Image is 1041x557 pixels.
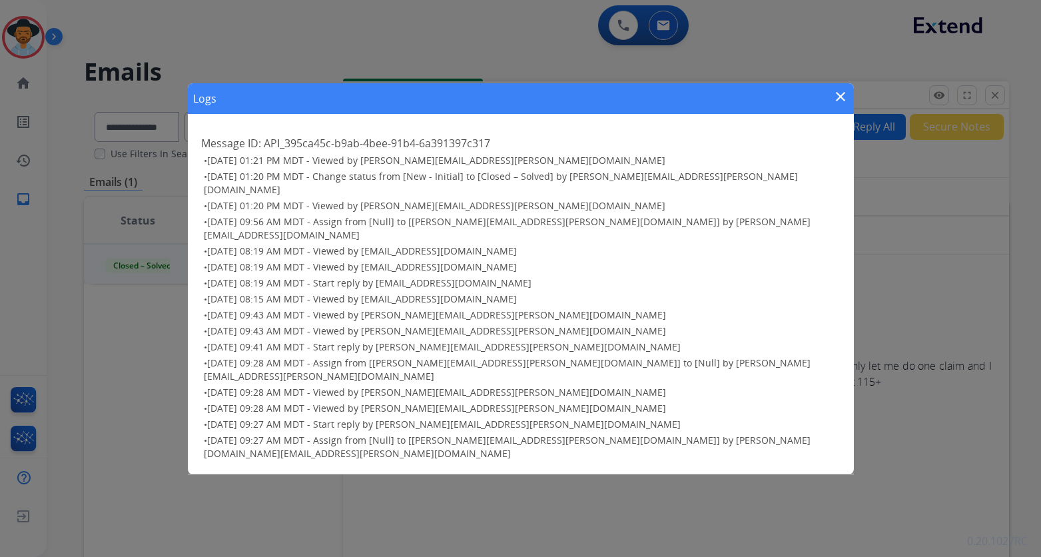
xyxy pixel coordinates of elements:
[204,154,841,167] h3: •
[204,277,841,290] h3: •
[204,215,841,242] h3: •
[204,170,798,196] span: [DATE] 01:20 PM MDT - Change status from [New - Initial] to [Closed – Solved] by [PERSON_NAME][EM...
[204,356,811,382] span: [DATE] 09:28 AM MDT - Assign from [[PERSON_NAME][EMAIL_ADDRESS][PERSON_NAME][DOMAIN_NAME]] to [Nu...
[204,434,811,460] span: [DATE] 09:27 AM MDT - Assign from [Null] to [[PERSON_NAME][EMAIL_ADDRESS][PERSON_NAME][DOMAIN_NAM...
[204,261,841,274] h3: •
[207,277,531,289] span: [DATE] 08:19 AM MDT - Start reply by [EMAIL_ADDRESS][DOMAIN_NAME]
[207,308,666,321] span: [DATE] 09:43 AM MDT - Viewed by [PERSON_NAME][EMAIL_ADDRESS][PERSON_NAME][DOMAIN_NAME]
[207,199,665,212] span: [DATE] 01:20 PM MDT - Viewed by [PERSON_NAME][EMAIL_ADDRESS][PERSON_NAME][DOMAIN_NAME]
[207,154,665,167] span: [DATE] 01:21 PM MDT - Viewed by [PERSON_NAME][EMAIL_ADDRESS][PERSON_NAME][DOMAIN_NAME]
[204,324,841,338] h3: •
[204,402,841,415] h3: •
[207,292,517,305] span: [DATE] 08:15 AM MDT - Viewed by [EMAIL_ADDRESS][DOMAIN_NAME]
[204,170,841,197] h3: •
[204,292,841,306] h3: •
[207,245,517,257] span: [DATE] 08:19 AM MDT - Viewed by [EMAIL_ADDRESS][DOMAIN_NAME]
[204,418,841,431] h3: •
[204,386,841,399] h3: •
[204,245,841,258] h3: •
[207,324,666,337] span: [DATE] 09:43 AM MDT - Viewed by [PERSON_NAME][EMAIL_ADDRESS][PERSON_NAME][DOMAIN_NAME]
[207,418,681,430] span: [DATE] 09:27 AM MDT - Start reply by [PERSON_NAME][EMAIL_ADDRESS][PERSON_NAME][DOMAIN_NAME]
[204,340,841,354] h3: •
[207,261,517,273] span: [DATE] 08:19 AM MDT - Viewed by [EMAIL_ADDRESS][DOMAIN_NAME]
[207,386,666,398] span: [DATE] 09:28 AM MDT - Viewed by [PERSON_NAME][EMAIL_ADDRESS][PERSON_NAME][DOMAIN_NAME]
[204,356,841,383] h3: •
[204,434,841,460] h3: •
[193,91,216,107] h1: Logs
[207,402,666,414] span: [DATE] 09:28 AM MDT - Viewed by [PERSON_NAME][EMAIL_ADDRESS][PERSON_NAME][DOMAIN_NAME]
[204,199,841,213] h3: •
[264,136,490,151] span: API_395ca45c-b9ab-4bee-91b4-6a391397c317
[204,215,811,241] span: [DATE] 09:56 AM MDT - Assign from [Null] to [[PERSON_NAME][EMAIL_ADDRESS][PERSON_NAME][DOMAIN_NAM...
[207,340,681,353] span: [DATE] 09:41 AM MDT - Start reply by [PERSON_NAME][EMAIL_ADDRESS][PERSON_NAME][DOMAIN_NAME]
[201,136,261,151] span: Message ID:
[833,89,849,105] mat-icon: close
[204,308,841,322] h3: •
[967,533,1028,549] p: 0.20.1027RC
